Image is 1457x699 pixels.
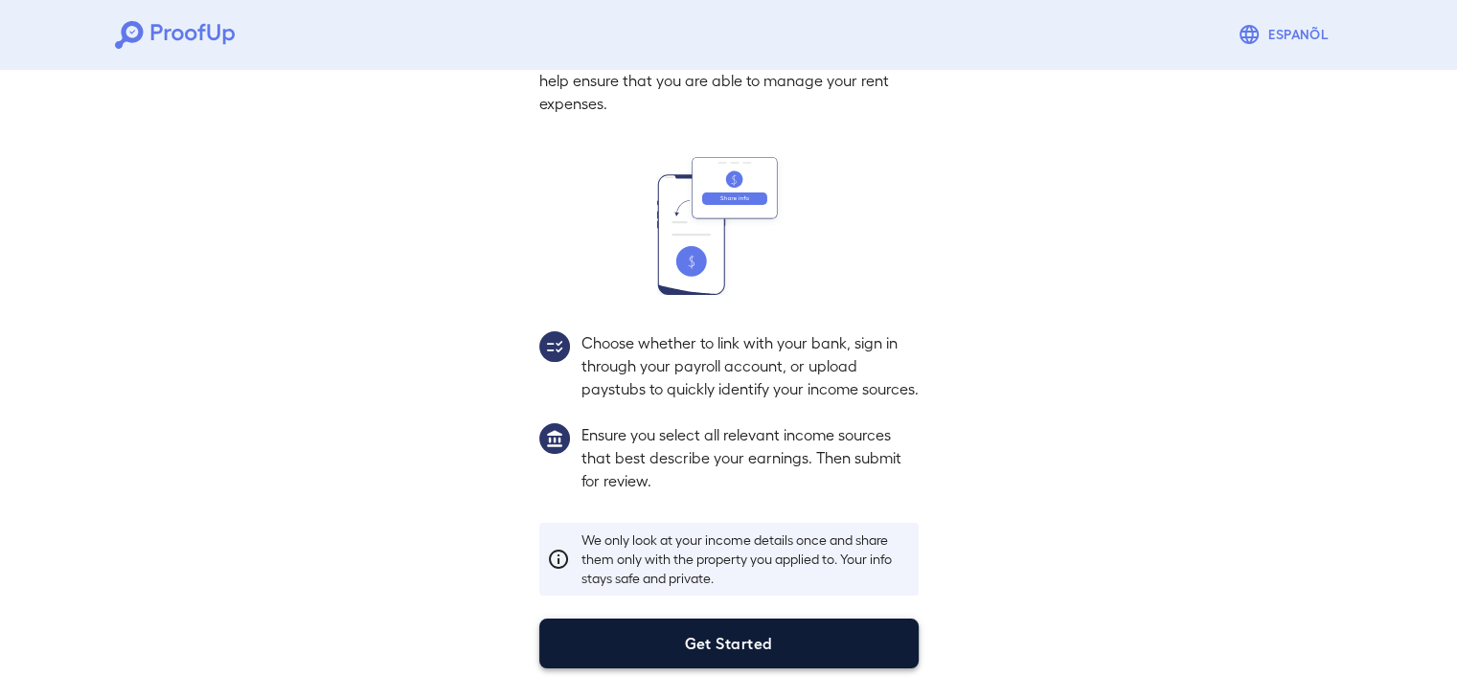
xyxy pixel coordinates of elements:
img: group2.svg [539,331,570,362]
p: In this step, you'll share your income sources with us to help ensure that you are able to manage... [539,46,919,115]
p: We only look at your income details once and share them only with the property you applied to. Yo... [581,530,911,588]
button: Espanõl [1230,15,1342,54]
p: Ensure you select all relevant income sources that best describe your earnings. Then submit for r... [581,423,919,492]
button: Get Started [539,619,919,668]
img: group1.svg [539,423,570,454]
p: Choose whether to link with your bank, sign in through your payroll account, or upload paystubs t... [581,331,919,400]
img: transfer_money.svg [657,157,801,295]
